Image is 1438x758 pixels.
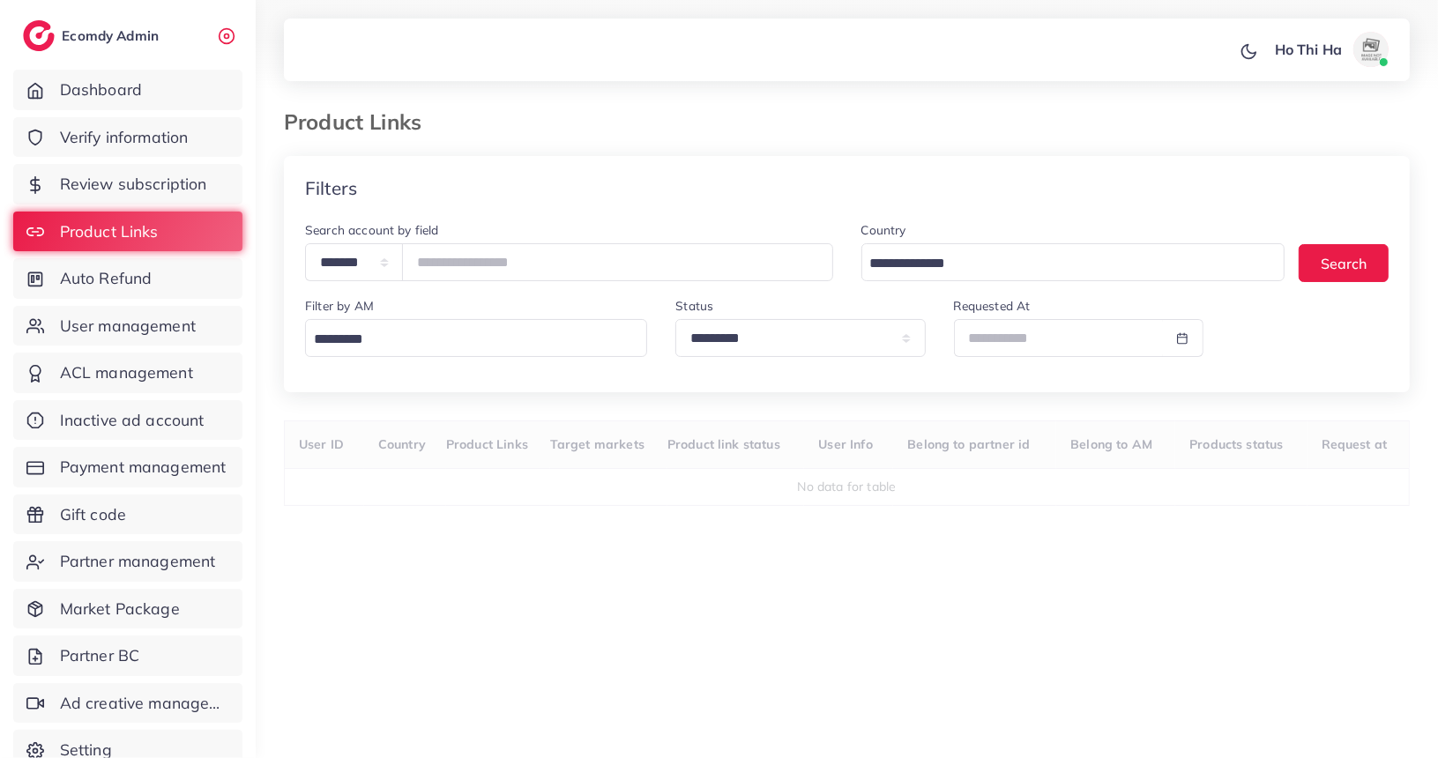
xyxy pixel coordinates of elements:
a: Product Links [13,212,242,252]
a: Auto Refund [13,258,242,299]
label: Filter by AM [305,297,374,315]
h2: Ecomdy Admin [62,27,163,44]
label: Country [861,221,906,239]
span: Product Links [60,220,159,243]
label: Search account by field [305,221,439,239]
img: logo [23,20,55,51]
label: Status [675,297,713,315]
p: Ho Thi Ha [1275,39,1342,60]
a: Gift code [13,494,242,535]
a: Payment management [13,447,242,487]
span: Dashboard [60,78,142,101]
a: Inactive ad account [13,400,242,441]
span: Partner management [60,550,216,573]
span: ACL management [60,361,193,384]
span: Partner BC [60,644,140,667]
span: Market Package [60,598,180,621]
span: Payment management [60,456,227,479]
span: Auto Refund [60,267,153,290]
span: Review subscription [60,173,207,196]
img: avatar [1353,32,1389,67]
h3: Product Links [284,109,436,135]
div: Search for option [861,243,1285,281]
span: Verify information [60,126,189,149]
a: ACL management [13,353,242,393]
a: Verify information [13,117,242,158]
span: User management [60,315,196,338]
input: Search for option [308,326,637,353]
a: Market Package [13,589,242,629]
span: Inactive ad account [60,409,205,432]
div: Search for option [305,319,647,357]
a: Review subscription [13,164,242,204]
a: Partner BC [13,635,242,676]
a: Ad creative management [13,683,242,724]
span: Ad creative management [60,692,229,715]
span: Gift code [60,503,126,526]
a: User management [13,306,242,346]
label: Requested At [954,297,1031,315]
a: Dashboard [13,70,242,110]
h4: Filters [305,177,357,199]
a: logoEcomdy Admin [23,20,163,51]
a: Ho Thi Haavatar [1265,32,1396,67]
button: Search [1299,244,1389,282]
input: Search for option [864,250,1263,278]
a: Partner management [13,541,242,582]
